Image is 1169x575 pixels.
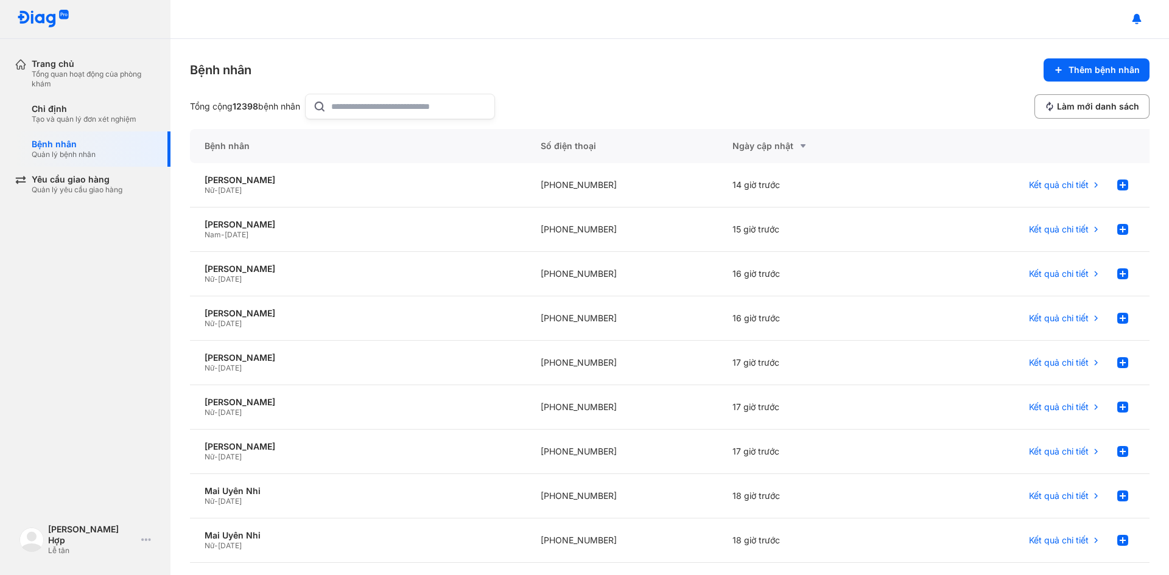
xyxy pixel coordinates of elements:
div: Bệnh nhân [190,61,251,78]
span: Nữ [205,541,214,550]
div: [PERSON_NAME] [205,219,511,230]
span: [DATE] [218,186,242,195]
span: Nữ [205,497,214,506]
div: Yêu cầu giao hàng [32,174,122,185]
div: [PHONE_NUMBER] [526,252,718,296]
span: Kết quả chi tiết [1029,446,1089,457]
span: [DATE] [218,363,242,372]
div: Bệnh nhân [190,129,526,163]
span: [DATE] [218,408,242,417]
img: logo [19,528,44,552]
span: Kết quả chi tiết [1029,179,1089,190]
div: 17 giờ trước [718,385,910,430]
span: Kết quả chi tiết [1029,357,1089,368]
div: 15 giờ trước [718,207,910,252]
span: Kết quả chi tiết [1029,535,1089,546]
span: Kết quả chi tiết [1029,490,1089,501]
span: Nữ [205,408,214,417]
div: 17 giờ trước [718,430,910,474]
span: - [214,541,218,550]
span: Thêm bệnh nhân [1069,64,1140,75]
div: Bệnh nhân [32,139,96,150]
div: Số điện thoại [526,129,718,163]
div: Lễ tân [48,546,136,556]
div: 17 giờ trước [718,341,910,385]
div: Mai Uyên Nhi [205,486,511,497]
div: [PERSON_NAME] [205,397,511,408]
div: Mai Uyên Nhi [205,530,511,541]
span: Làm mới danh sách [1057,101,1139,112]
div: Tổng quan hoạt động của phòng khám [32,69,156,89]
span: Kết quả chi tiết [1029,268,1089,279]
span: - [221,230,225,239]
div: [PERSON_NAME] [205,263,511,274]
div: [PERSON_NAME] Hợp [48,524,136,546]
div: [PHONE_NUMBER] [526,341,718,385]
div: [PHONE_NUMBER] [526,518,718,563]
span: 12398 [233,101,258,111]
div: 18 giờ trước [718,518,910,563]
div: Trang chủ [32,58,156,69]
div: Tổng cộng bệnh nhân [190,101,300,112]
div: [PERSON_NAME] [205,175,511,186]
div: Chỉ định [32,103,136,114]
button: Làm mới danh sách [1034,94,1150,119]
span: Kết quả chi tiết [1029,313,1089,324]
span: Nữ [205,319,214,328]
div: Ngày cập nhật [732,139,895,153]
span: Kết quả chi tiết [1029,224,1089,235]
span: [DATE] [225,230,248,239]
span: [DATE] [218,452,242,461]
span: [DATE] [218,274,242,284]
img: logo [17,10,69,29]
span: Nữ [205,363,214,372]
span: [DATE] [218,319,242,328]
span: - [214,363,218,372]
span: Kết quả chi tiết [1029,402,1089,413]
button: Thêm bệnh nhân [1044,58,1150,82]
div: [PHONE_NUMBER] [526,385,718,430]
span: [DATE] [218,541,242,550]
span: Nữ [205,452,214,461]
span: - [214,274,218,284]
span: - [214,497,218,506]
div: [PERSON_NAME] [205,352,511,363]
span: - [214,408,218,417]
div: 18 giờ trước [718,474,910,518]
span: Nam [205,230,221,239]
div: [PHONE_NUMBER] [526,474,718,518]
div: [PHONE_NUMBER] [526,430,718,474]
div: Quản lý bệnh nhân [32,150,96,159]
div: Tạo và quản lý đơn xét nghiệm [32,114,136,124]
div: 16 giờ trước [718,252,910,296]
div: [PHONE_NUMBER] [526,163,718,207]
div: [PERSON_NAME] [205,308,511,319]
div: [PHONE_NUMBER] [526,296,718,341]
div: Quản lý yêu cầu giao hàng [32,185,122,195]
div: [PERSON_NAME] [205,441,511,452]
span: [DATE] [218,497,242,506]
span: - [214,186,218,195]
span: Nữ [205,274,214,284]
span: - [214,452,218,461]
span: Nữ [205,186,214,195]
div: [PHONE_NUMBER] [526,207,718,252]
div: 14 giờ trước [718,163,910,207]
span: - [214,319,218,328]
div: 16 giờ trước [718,296,910,341]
